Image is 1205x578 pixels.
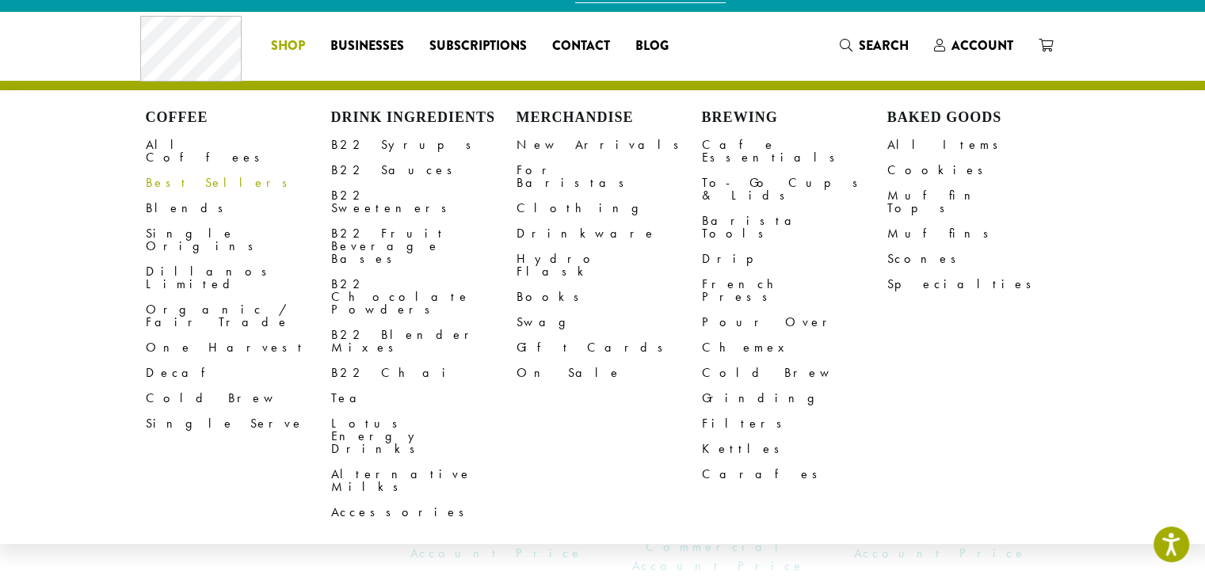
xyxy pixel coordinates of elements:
[887,109,1073,127] h4: Baked Goods
[146,170,331,196] a: Best Sellers
[331,272,517,322] a: B22 Chocolate Powders
[702,411,887,436] a: Filters
[517,109,702,127] h4: Merchandise
[258,33,318,59] a: Shop
[331,411,517,462] a: Lotus Energy Drinks
[271,36,305,56] span: Shop
[552,36,610,56] span: Contact
[331,109,517,127] h4: Drink Ingredients
[517,246,702,284] a: Hydro Flask
[517,196,702,221] a: Clothing
[702,208,887,246] a: Barista Tools
[429,36,527,56] span: Subscriptions
[146,132,331,170] a: All Coffees
[146,297,331,335] a: Organic / Fair Trade
[146,109,331,127] h4: Coffee
[702,462,887,487] a: Carafes
[331,132,517,158] a: B22 Syrups
[887,183,1073,221] a: Muffin Tops
[702,170,887,208] a: To-Go Cups & Lids
[887,246,1073,272] a: Scones
[517,221,702,246] a: Drinkware
[887,221,1073,246] a: Muffins
[517,284,702,310] a: Books
[146,221,331,259] a: Single Origins
[331,462,517,500] a: Alternative Milks
[146,386,331,411] a: Cold Brew
[859,36,909,55] span: Search
[887,132,1073,158] a: All Items
[331,183,517,221] a: B22 Sweeteners
[331,360,517,386] a: B22 Chai
[146,196,331,221] a: Blends
[330,36,404,56] span: Businesses
[702,246,887,272] a: Drip
[331,500,517,525] a: Accessories
[702,436,887,462] a: Kettles
[517,132,702,158] a: New Arrivals
[702,310,887,335] a: Pour Over
[702,132,887,170] a: Cafe Essentials
[887,272,1073,297] a: Specialties
[146,360,331,386] a: Decaf
[702,109,887,127] h4: Brewing
[331,386,517,411] a: Tea
[331,221,517,272] a: B22 Fruit Beverage Bases
[517,335,702,360] a: Gift Cards
[951,36,1013,55] span: Account
[635,36,669,56] span: Blog
[702,272,887,310] a: French Press
[146,259,331,297] a: Dillanos Limited
[331,322,517,360] a: B22 Blender Mixes
[702,360,887,386] a: Cold Brew
[887,158,1073,183] a: Cookies
[827,32,921,59] a: Search
[517,310,702,335] a: Swag
[702,386,887,411] a: Grinding
[146,411,331,436] a: Single Serve
[517,158,702,196] a: For Baristas
[702,335,887,360] a: Chemex
[331,158,517,183] a: B22 Sauces
[146,335,331,360] a: One Harvest
[517,360,702,386] a: On Sale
